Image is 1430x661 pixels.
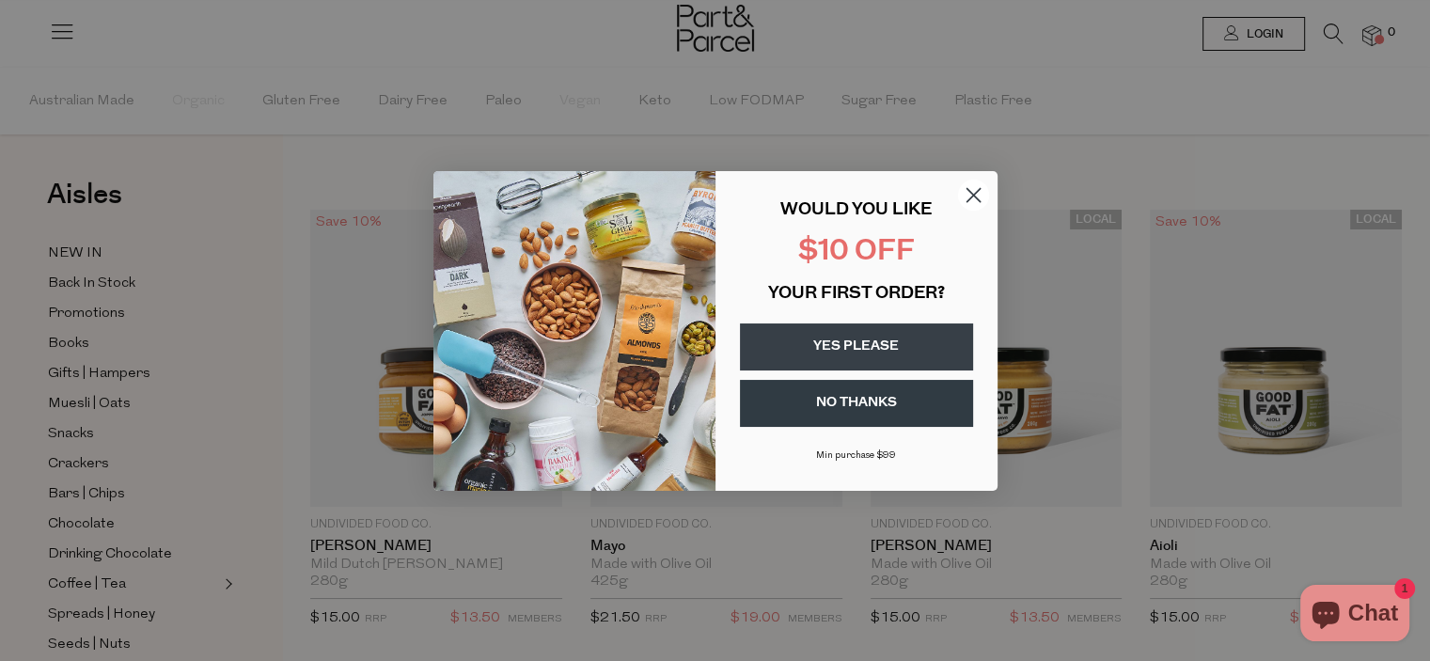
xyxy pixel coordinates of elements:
[433,171,715,491] img: 43fba0fb-7538-40bc-babb-ffb1a4d097bc.jpeg
[740,323,973,370] button: YES PLEASE
[957,179,990,212] button: Close dialog
[740,380,973,427] button: NO THANKS
[1295,585,1415,646] inbox-online-store-chat: Shopify online store chat
[816,450,896,461] span: Min purchase $99
[798,238,915,267] span: $10 OFF
[768,286,945,303] span: YOUR FIRST ORDER?
[780,202,932,219] span: WOULD YOU LIKE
